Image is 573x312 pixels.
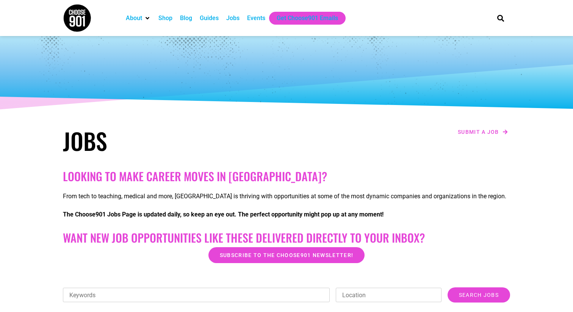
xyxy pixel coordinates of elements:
a: About [126,14,142,23]
h1: Jobs [63,127,283,154]
a: Shop [158,14,172,23]
p: From tech to teaching, medical and more, [GEOGRAPHIC_DATA] is thriving with opportunities at some... [63,192,510,201]
strong: The Choose901 Jobs Page is updated daily, so keep an eye out. The perfect opportunity might pop u... [63,211,384,218]
a: Guides [200,14,219,23]
a: Blog [180,14,192,23]
a: Jobs [226,14,240,23]
a: Submit a job [456,127,510,137]
span: Subscribe to the Choose901 newsletter! [220,252,353,258]
nav: Main nav [122,12,484,25]
h2: Looking to make career moves in [GEOGRAPHIC_DATA]? [63,169,510,183]
a: Get Choose901 Emails [277,14,338,23]
span: Submit a job [458,129,499,135]
div: Search [495,12,507,24]
input: Location [336,288,441,302]
h2: Want New Job Opportunities like these Delivered Directly to your Inbox? [63,231,510,245]
a: Subscribe to the Choose901 newsletter! [208,247,365,263]
input: Keywords [63,288,330,302]
input: Search Jobs [448,287,510,303]
a: Events [247,14,265,23]
div: About [122,12,155,25]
